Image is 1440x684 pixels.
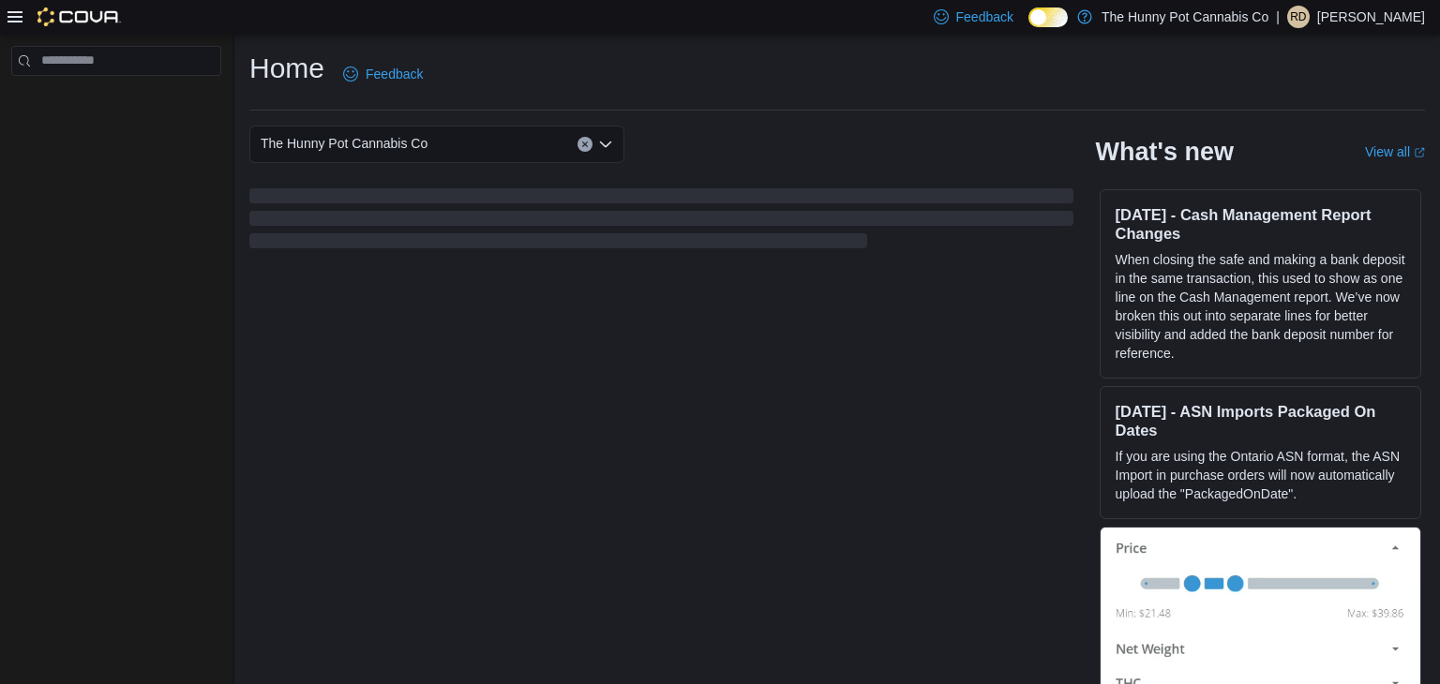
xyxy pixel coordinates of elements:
h3: [DATE] - Cash Management Report Changes [1116,205,1405,243]
p: If you are using the Ontario ASN format, the ASN Import in purchase orders will now automatically... [1116,447,1405,503]
svg: External link [1414,147,1425,158]
h1: Home [249,50,324,87]
h2: What's new [1096,137,1234,167]
span: Dark Mode [1028,27,1029,28]
span: RD [1290,6,1306,28]
p: | [1276,6,1280,28]
p: When closing the safe and making a bank deposit in the same transaction, this used to show as one... [1116,250,1405,363]
span: Loading [249,192,1073,252]
span: The Hunny Pot Cannabis Co [261,132,427,155]
img: Cova [37,7,121,26]
div: Raquel Di Cresce [1287,6,1310,28]
span: Feedback [366,65,423,83]
h3: [DATE] - ASN Imports Packaged On Dates [1116,402,1405,439]
button: Clear input [577,137,592,152]
a: Feedback [336,55,430,93]
p: [PERSON_NAME] [1317,6,1425,28]
input: Dark Mode [1028,7,1068,27]
nav: Complex example [11,80,221,125]
button: Open list of options [598,137,613,152]
span: Feedback [956,7,1013,26]
p: The Hunny Pot Cannabis Co [1102,6,1268,28]
a: View allExternal link [1365,144,1425,159]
